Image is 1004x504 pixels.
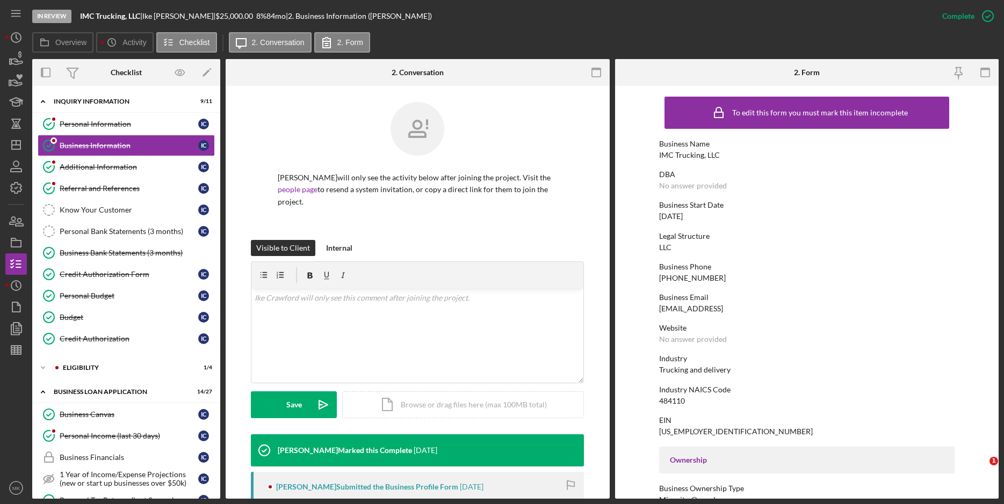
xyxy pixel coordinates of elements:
div: Business Name [659,140,955,148]
div: Minority-Owned [659,495,716,504]
div: Business Bank Statements (3 months) [60,249,214,257]
div: Industry [659,354,955,363]
div: Personal Bank Statements (3 months) [60,227,198,236]
div: No answer provided [659,181,727,190]
a: Personal InformationIC [38,113,215,135]
div: [PERSON_NAME] Marked this Complete [278,446,412,455]
label: Overview [55,38,86,47]
div: 1 Year of Income/Expense Projections (new or start up businesses over $50k) [60,470,198,487]
text: MK [12,485,20,491]
button: Internal [321,240,358,256]
div: I C [198,333,209,344]
a: Business InformationIC [38,135,215,156]
div: Business Canvas [60,410,198,419]
a: Credit AuthorizationIC [38,328,215,349]
a: Business CanvasIC [38,404,215,425]
time: 2025-08-07 21:53 [460,483,483,491]
a: Business Bank Statements (3 months) [38,242,215,264]
div: Personal Income (last 30 days) [60,432,198,440]
div: | [80,12,142,20]
div: 8 % [256,12,266,20]
div: Website [659,324,955,332]
a: BudgetIC [38,306,215,328]
label: 2. Form [337,38,363,47]
div: 1 / 4 [193,364,212,371]
div: IMC Trucking, LLC [659,151,720,159]
button: 2. Form [314,32,370,53]
div: Legal Structure [659,232,955,240]
a: people page [278,185,317,194]
div: I C [198,183,209,194]
div: LLC [659,243,671,252]
div: I C [198,226,209,237]
div: Business Ownership Type [659,484,955,493]
a: Referral and ReferencesIC [38,178,215,199]
div: Personal Budget [60,291,198,300]
div: BUSINESS LOAN APPLICATION [54,389,185,395]
div: INQUIRY INFORMATION [54,98,185,105]
div: [PERSON_NAME] Submitted the Business Profile Form [276,483,458,491]
div: Ownership [670,456,944,464]
div: Business Start Date [659,201,955,209]
div: Trucking and delivery [659,366,731,374]
div: Ike [PERSON_NAME] | [142,12,215,20]
div: [EMAIL_ADDRESS] [659,304,723,313]
div: 2. Form [794,68,820,77]
div: Budget [60,313,198,322]
div: DBA [659,170,955,179]
div: I C [198,312,209,323]
div: I C [198,409,209,420]
a: Additional InformationIC [38,156,215,178]
div: [DATE] [659,212,683,221]
div: I C [198,290,209,301]
div: Business Email [659,293,955,302]
button: MK [5,477,27,499]
div: In Review [32,10,71,23]
span: 1 [989,457,998,465]
div: [US_EMPLOYER_IDENTIFICATION_NUMBER] [659,427,813,436]
div: I C [198,162,209,172]
button: Visible to Client [251,240,315,256]
div: Referral and References [60,184,198,193]
div: $25,000.00 [215,12,256,20]
div: I C [198,452,209,463]
div: Industry NAICS Code [659,385,955,394]
button: Save [251,391,337,418]
div: I C [198,204,209,215]
div: To edit this form you must mark this item incomplete [732,108,908,117]
div: Credit Authorization Form [60,270,198,279]
button: Activity [96,32,153,53]
div: Business Financials [60,453,198,462]
button: Checklist [156,32,217,53]
div: I C [198,473,209,484]
a: Credit Authorization FormIC [38,264,215,285]
div: 14 / 27 [193,389,212,395]
div: Business Phone [659,262,955,271]
div: 84 mo [266,12,286,20]
div: Personal Information [60,120,198,128]
div: Checklist [111,68,142,77]
a: Personal Income (last 30 days)IC [38,425,215,447]
div: Credit Authorization [60,334,198,343]
div: I C [198,430,209,441]
div: I C [198,119,209,129]
div: 484110 [659,397,685,405]
div: Complete [942,5,974,27]
div: 9 / 11 [193,98,212,105]
div: Save [286,391,302,418]
div: ELIGIBILITY [63,364,185,371]
div: Additional Information [60,163,198,171]
label: Checklist [179,38,210,47]
button: Overview [32,32,93,53]
div: Visible to Client [256,240,310,256]
iframe: Intercom live chat [967,457,993,483]
b: IMC Trucking, LLC [80,11,140,20]
button: 2. Conversation [229,32,312,53]
p: [PERSON_NAME] will only see the activity below after joining the project. Visit the to resend a s... [278,172,557,208]
div: Internal [326,240,352,256]
a: Know Your CustomerIC [38,199,215,221]
div: | 2. Business Information ([PERSON_NAME]) [286,12,432,20]
div: EIN [659,416,955,425]
a: 1 Year of Income/Expense Projections (new or start up businesses over $50k)IC [38,468,215,490]
a: Business FinancialsIC [38,447,215,468]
